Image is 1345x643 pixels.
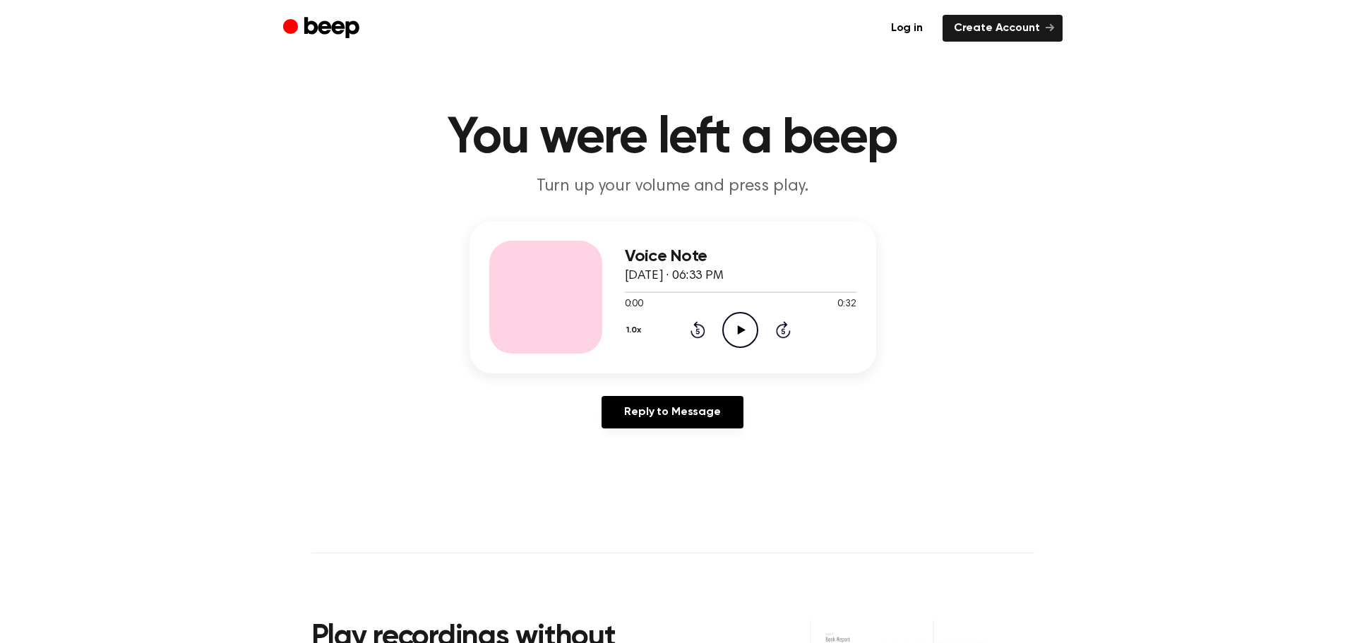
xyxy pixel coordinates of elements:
[880,15,934,42] a: Log in
[283,15,363,42] a: Beep
[602,396,743,428] a: Reply to Message
[943,15,1063,42] a: Create Account
[311,113,1034,164] h1: You were left a beep
[625,270,724,282] span: [DATE] · 06:33 PM
[625,247,856,266] h3: Voice Note
[625,297,643,312] span: 0:00
[837,297,856,312] span: 0:32
[625,318,647,342] button: 1.0x
[402,175,944,198] p: Turn up your volume and press play.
